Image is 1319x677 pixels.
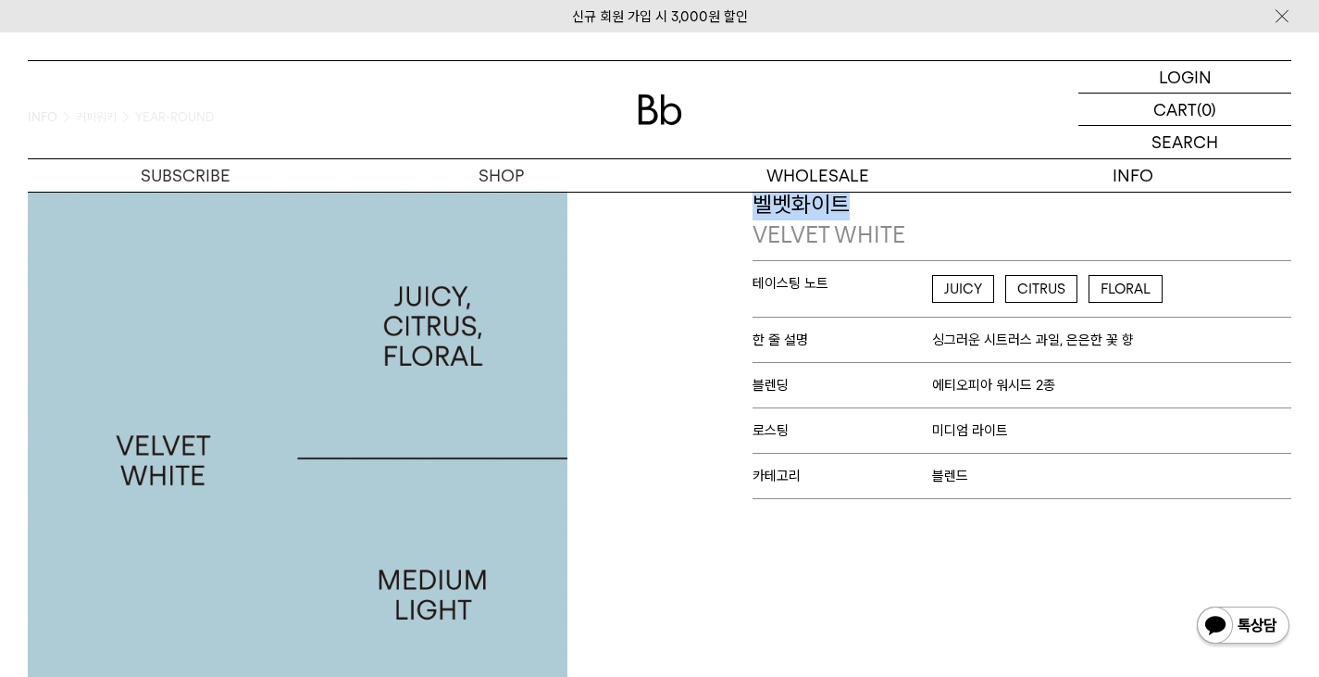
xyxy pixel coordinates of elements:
[753,275,932,292] span: 테이스팅 노트
[753,332,932,348] span: 한 줄 설명
[343,159,659,192] a: SHOP
[1153,94,1197,125] p: CART
[28,159,343,192] a: SUBSCRIBE
[1078,61,1291,94] a: LOGIN
[932,468,968,484] span: 블렌드
[753,189,1292,251] p: 벨벳화이트
[638,94,682,125] img: 로고
[753,468,932,484] span: 카테고리
[1195,605,1291,649] img: 카카오톡 채널 1:1 채팅 버튼
[1078,94,1291,126] a: CART (0)
[660,159,976,192] p: WHOLESALE
[572,8,748,25] a: 신규 회원 가입 시 3,000원 할인
[753,219,1292,251] p: VELVET WHITE
[932,377,1055,394] span: 에티오피아 워시드 2종
[932,422,1008,439] span: 미디엄 라이트
[1151,126,1218,158] p: SEARCH
[976,159,1291,192] p: INFO
[932,332,1134,348] span: 싱그러운 시트러스 과일, 은은한 꽃 향
[1197,94,1216,125] p: (0)
[932,275,994,303] span: JUICY
[1159,61,1212,93] p: LOGIN
[753,422,932,439] span: 로스팅
[1005,275,1077,303] span: CITRUS
[753,377,932,394] span: 블렌딩
[1089,275,1163,303] span: FLORAL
